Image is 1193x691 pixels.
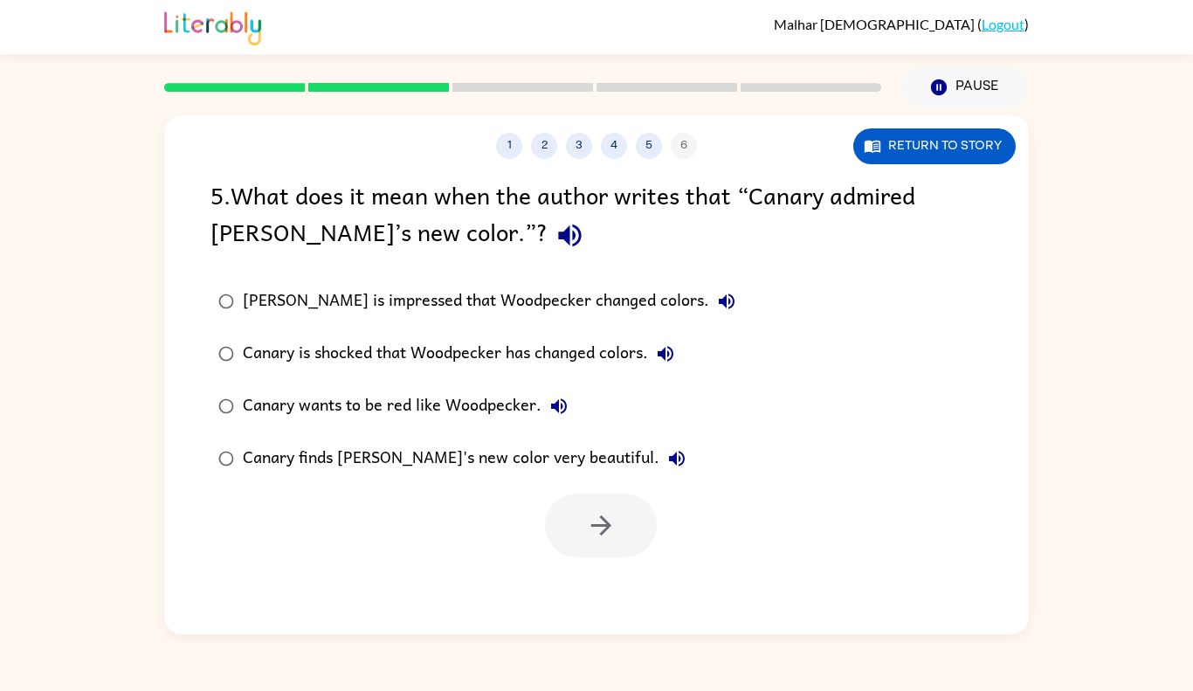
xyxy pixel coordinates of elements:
[853,128,1016,164] button: Return to story
[210,176,983,258] div: 5 . What does it mean when the author writes that “Canary admired [PERSON_NAME]’s new color.”?
[601,133,627,159] button: 4
[243,441,694,476] div: Canary finds [PERSON_NAME]'s new color very beautiful.
[243,336,683,371] div: Canary is shocked that Woodpecker has changed colors.
[164,7,261,45] img: Literably
[243,284,744,319] div: [PERSON_NAME] is impressed that Woodpecker changed colors.
[636,133,662,159] button: 5
[566,133,592,159] button: 3
[541,389,576,424] button: Canary wants to be red like Woodpecker.
[982,16,1024,32] a: Logout
[648,336,683,371] button: Canary is shocked that Woodpecker has changed colors.
[709,284,744,319] button: [PERSON_NAME] is impressed that Woodpecker changed colors.
[774,16,977,32] span: Malhar [DEMOGRAPHIC_DATA]
[531,133,557,159] button: 2
[659,441,694,476] button: Canary finds [PERSON_NAME]'s new color very beautiful.
[496,133,522,159] button: 1
[243,389,576,424] div: Canary wants to be red like Woodpecker.
[774,16,1029,32] div: ( )
[902,67,1029,107] button: Pause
